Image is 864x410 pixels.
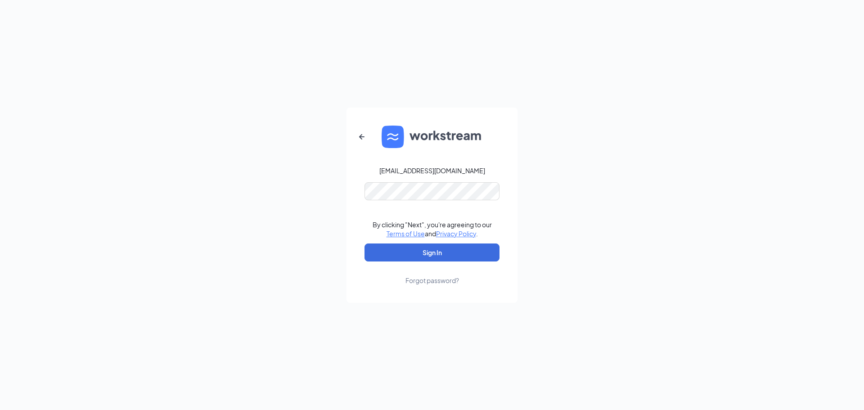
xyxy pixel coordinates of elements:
[351,126,373,148] button: ArrowLeftNew
[405,276,459,285] div: Forgot password?
[379,166,485,175] div: [EMAIL_ADDRESS][DOMAIN_NAME]
[356,131,367,142] svg: ArrowLeftNew
[373,220,492,238] div: By clicking "Next", you're agreeing to our and .
[405,261,459,285] a: Forgot password?
[364,243,499,261] button: Sign In
[382,126,482,148] img: WS logo and Workstream text
[387,230,425,238] a: Terms of Use
[436,230,476,238] a: Privacy Policy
